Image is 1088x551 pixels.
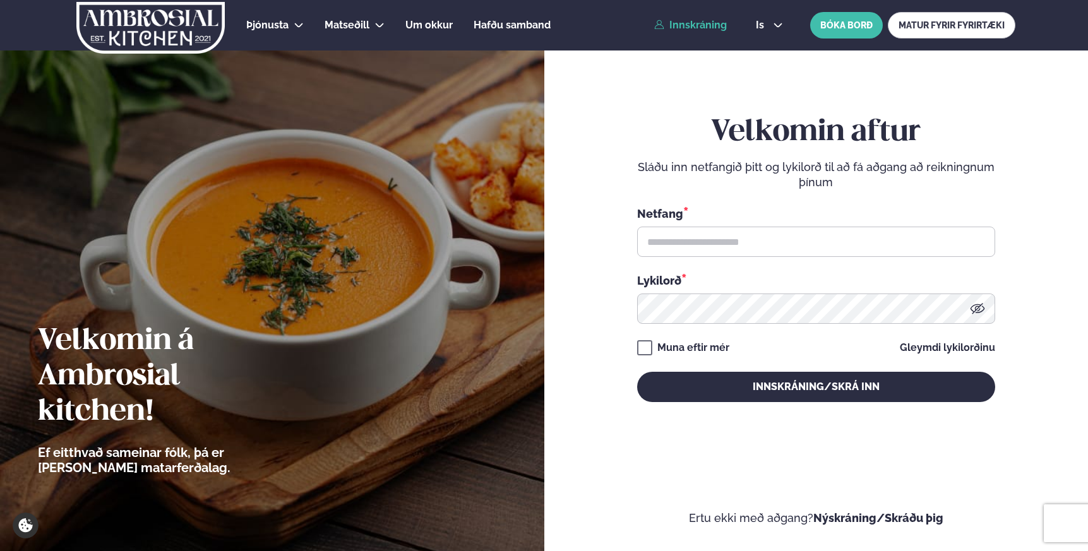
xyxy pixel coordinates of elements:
a: Innskráning [654,20,727,31]
button: BÓKA BORÐ [810,12,883,39]
p: Ertu ekki með aðgang? [582,511,1051,526]
p: Sláðu inn netfangið þitt og lykilorð til að fá aðgang að reikningnum þínum [637,160,995,190]
span: Þjónusta [246,19,289,31]
a: Nýskráning/Skráðu þig [813,511,943,524]
button: is [746,20,793,30]
div: Lykilorð [637,272,995,288]
button: Innskráning/Skrá inn [637,372,995,402]
span: Hafðu samband [474,19,551,31]
a: Um okkur [405,18,453,33]
a: Matseðill [325,18,369,33]
a: MATUR FYRIR FYRIRTÆKI [888,12,1015,39]
div: Netfang [637,205,995,222]
img: logo [75,2,226,54]
p: Ef eitthvað sameinar fólk, þá er [PERSON_NAME] matarferðalag. [38,445,300,475]
span: Matseðill [325,19,369,31]
h2: Velkomin aftur [637,115,995,150]
span: Um okkur [405,19,453,31]
h2: Velkomin á Ambrosial kitchen! [38,324,300,430]
a: Cookie settings [13,512,39,538]
span: is [756,20,768,30]
a: Þjónusta [246,18,289,33]
a: Gleymdi lykilorðinu [900,343,995,353]
a: Hafðu samband [474,18,551,33]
